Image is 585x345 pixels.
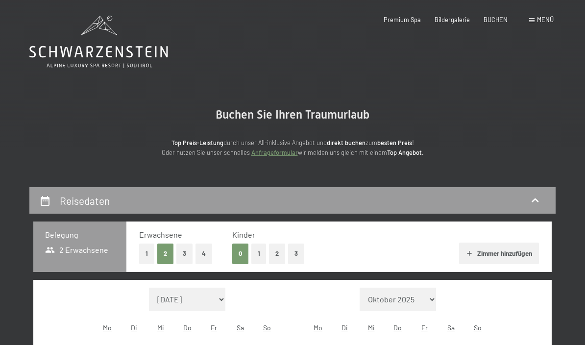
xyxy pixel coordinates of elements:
p: durch unser All-inklusive Angebot und zum ! Oder nutzen Sie unser schnelles wir melden uns gleich... [97,138,488,158]
span: Erwachsene [139,230,182,239]
abbr: Montag [314,323,322,332]
button: 0 [232,244,248,264]
abbr: Dienstag [341,323,348,332]
button: 3 [288,244,304,264]
button: 4 [195,244,212,264]
strong: Top Angebot. [387,148,424,156]
abbr: Sonntag [474,323,482,332]
h3: Belegung [45,229,115,240]
abbr: Freitag [211,323,217,332]
abbr: Mittwoch [368,323,375,332]
a: Premium Spa [384,16,421,24]
a: Anfrageformular [251,148,298,156]
abbr: Samstag [447,323,455,332]
strong: Top Preis-Leistung [171,139,223,147]
button: 3 [176,244,193,264]
abbr: Freitag [421,323,428,332]
button: 1 [139,244,154,264]
span: Kinder [232,230,255,239]
span: Buchen Sie Ihren Traumurlaub [216,108,369,122]
abbr: Mittwoch [157,323,164,332]
strong: direkt buchen [327,139,366,147]
abbr: Donnerstag [183,323,192,332]
span: Menü [537,16,554,24]
button: Zimmer hinzufügen [459,243,539,264]
abbr: Samstag [237,323,244,332]
h2: Reisedaten [60,195,110,207]
abbr: Sonntag [263,323,271,332]
abbr: Dienstag [131,323,137,332]
button: 2 [269,244,285,264]
strong: besten Preis [377,139,412,147]
abbr: Donnerstag [393,323,402,332]
span: 2 Erwachsene [45,245,108,255]
button: 1 [251,244,267,264]
a: Bildergalerie [435,16,470,24]
button: 2 [157,244,173,264]
a: BUCHEN [484,16,508,24]
abbr: Montag [103,323,112,332]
